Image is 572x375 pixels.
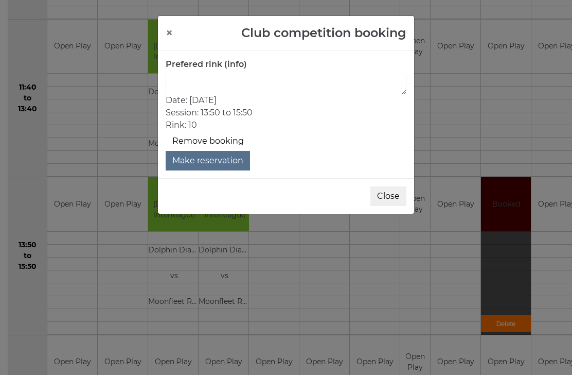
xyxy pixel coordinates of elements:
[166,27,173,39] button: ×
[166,131,251,151] a: Remove booking
[166,151,250,171] button: Make reservation
[370,186,406,206] button: Close
[166,94,406,151] p: Date: [DATE] Session: 13:50 to 15:50 Rink: 10
[241,24,406,42] h4: Club competition booking
[166,58,247,71] label: Prefered rink (info)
